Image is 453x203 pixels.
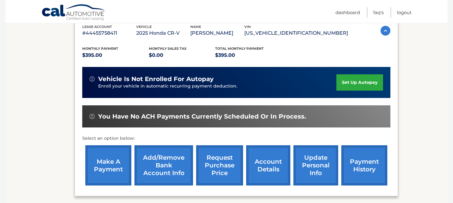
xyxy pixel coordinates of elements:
[82,51,149,60] p: $395.00
[82,25,112,29] span: lease account
[82,29,136,37] p: #44455758411
[246,145,290,185] a: account details
[90,76,95,81] img: alert-white.svg
[134,145,193,185] a: Add/Remove bank account info
[341,145,387,185] a: payment history
[82,46,118,51] span: Monthly Payment
[190,29,244,37] p: [PERSON_NAME]
[215,46,264,51] span: Total Monthly Payment
[41,4,106,22] a: Cal Automotive
[82,135,390,142] p: Select an option below:
[215,51,282,60] p: $395.00
[149,51,215,60] p: $0.00
[293,145,338,185] a: update personal info
[373,7,384,18] a: FAQ's
[190,25,201,29] span: name
[98,83,336,90] p: Enroll your vehicle in automatic recurring payment deduction.
[196,145,243,185] a: request purchase price
[336,74,383,91] a: set up autopay
[149,46,187,51] span: Monthly sales Tax
[98,75,214,83] span: vehicle is not enrolled for autopay
[90,114,95,119] img: alert-white.svg
[85,145,131,185] a: make a payment
[98,113,306,120] span: You have no ACH payments currently scheduled or in process.
[335,7,360,18] a: Dashboard
[381,26,390,36] img: accordion-active.svg
[244,25,251,29] span: vin
[397,7,412,18] a: Logout
[136,29,190,37] p: 2025 Honda CR-V
[136,25,152,29] span: vehicle
[244,29,348,37] p: [US_VEHICLE_IDENTIFICATION_NUMBER]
